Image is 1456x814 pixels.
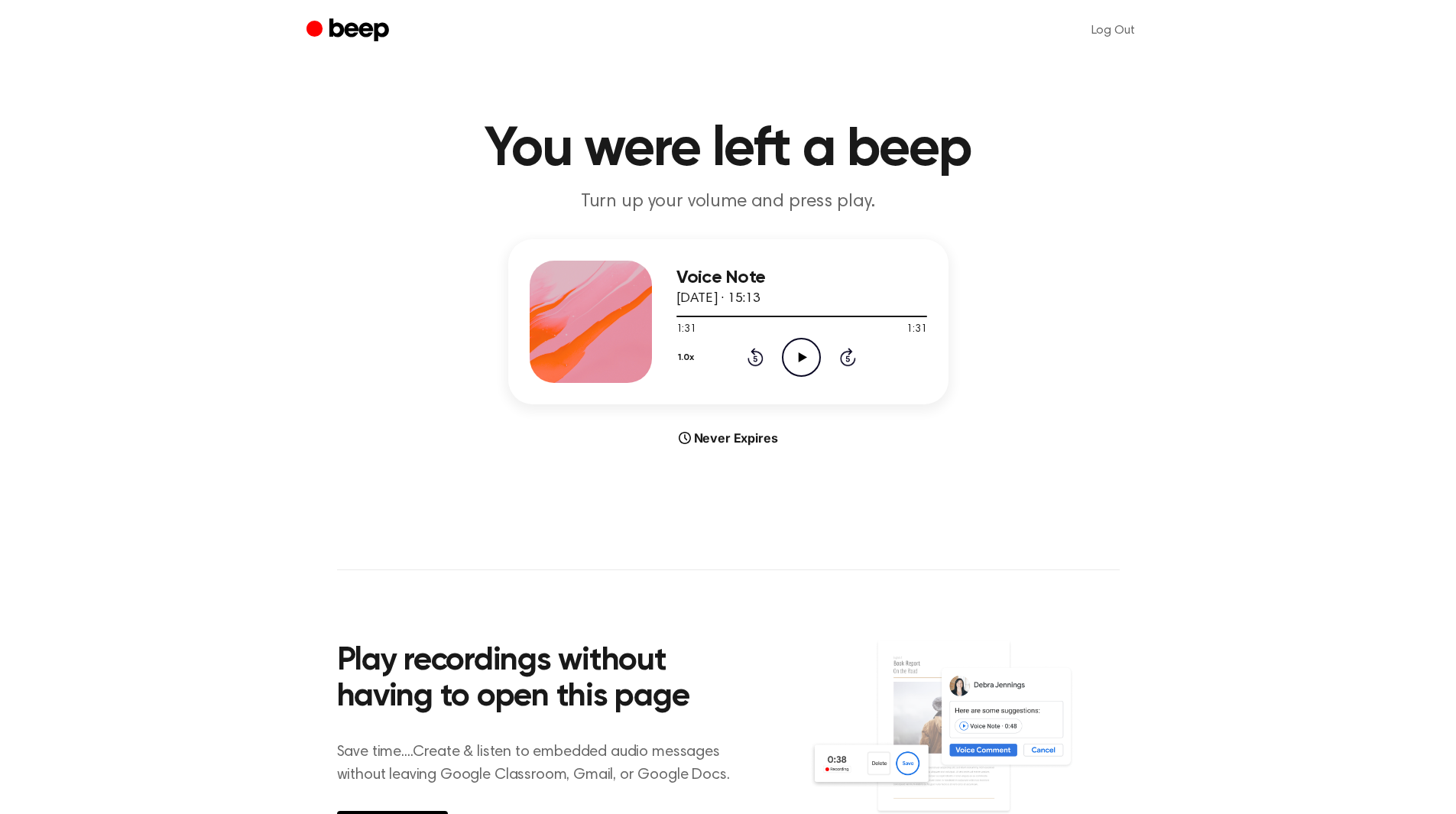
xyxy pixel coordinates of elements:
[1076,12,1150,49] a: Log Out
[676,345,700,371] button: 1.0x
[337,122,1120,177] h1: You were left a beep
[906,322,926,338] span: 1:31
[508,429,949,447] div: Never Expires
[435,190,1022,215] p: Turn up your volume and press play.
[337,644,749,716] h2: Play recordings without having to open this page
[306,16,393,46] a: Beep
[676,322,696,338] span: 1:31
[337,741,749,786] p: Save time....Create & listen to embedded audio messages without leaving Google Classroom, Gmail, ...
[676,268,927,288] h3: Voice Note
[676,292,760,306] span: [DATE] · 15:13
